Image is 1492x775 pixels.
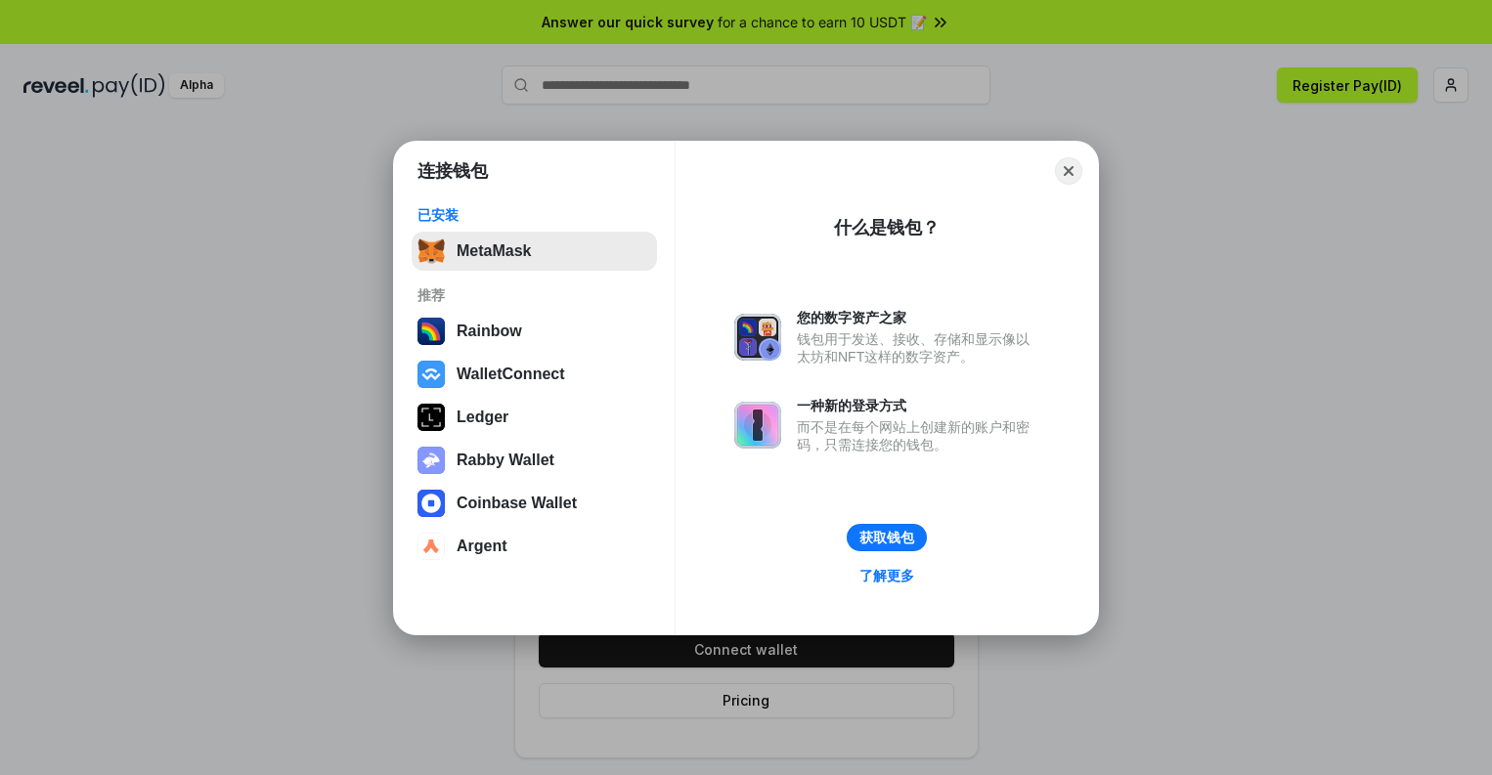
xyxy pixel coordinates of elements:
div: 已安装 [417,206,651,224]
button: Close [1055,157,1082,185]
div: Ledger [457,409,508,426]
button: Coinbase Wallet [412,484,657,523]
button: Rabby Wallet [412,441,657,480]
button: Rainbow [412,312,657,351]
h1: 连接钱包 [417,159,488,183]
div: 获取钱包 [859,529,914,546]
img: svg+xml,%3Csvg%20xmlns%3D%22http%3A%2F%2Fwww.w3.org%2F2000%2Fsvg%22%20width%3D%2228%22%20height%3... [417,404,445,431]
img: svg+xml,%3Csvg%20width%3D%2228%22%20height%3D%2228%22%20viewBox%3D%220%200%2028%2028%22%20fill%3D... [417,533,445,560]
button: Argent [412,527,657,566]
button: Ledger [412,398,657,437]
img: svg+xml,%3Csvg%20fill%3D%22none%22%20height%3D%2233%22%20viewBox%3D%220%200%2035%2033%22%20width%... [417,237,445,265]
div: 钱包用于发送、接收、存储和显示像以太坊和NFT这样的数字资产。 [797,330,1039,366]
div: 什么是钱包？ [834,216,940,239]
div: 了解更多 [859,567,914,584]
div: 而不是在每个网站上创建新的账户和密码，只需连接您的钱包。 [797,418,1039,453]
div: Rabby Wallet [457,452,554,469]
img: svg+xml,%3Csvg%20width%3D%2228%22%20height%3D%2228%22%20viewBox%3D%220%200%2028%2028%22%20fill%3D... [417,361,445,388]
div: 您的数字资产之家 [797,309,1039,326]
div: 一种新的登录方式 [797,397,1039,414]
img: svg+xml,%3Csvg%20xmlns%3D%22http%3A%2F%2Fwww.w3.org%2F2000%2Fsvg%22%20fill%3D%22none%22%20viewBox... [734,314,781,361]
a: 了解更多 [848,563,926,588]
div: Argent [457,538,507,555]
button: 获取钱包 [847,524,927,551]
div: Coinbase Wallet [457,495,577,512]
button: MetaMask [412,232,657,271]
button: WalletConnect [412,355,657,394]
div: 推荐 [417,286,651,304]
div: Rainbow [457,323,522,340]
img: svg+xml,%3Csvg%20width%3D%2228%22%20height%3D%2228%22%20viewBox%3D%220%200%2028%2028%22%20fill%3D... [417,490,445,517]
div: WalletConnect [457,366,565,383]
img: svg+xml,%3Csvg%20xmlns%3D%22http%3A%2F%2Fwww.w3.org%2F2000%2Fsvg%22%20fill%3D%22none%22%20viewBox... [417,447,445,474]
img: svg+xml,%3Csvg%20width%3D%22120%22%20height%3D%22120%22%20viewBox%3D%220%200%20120%20120%22%20fil... [417,318,445,345]
img: svg+xml,%3Csvg%20xmlns%3D%22http%3A%2F%2Fwww.w3.org%2F2000%2Fsvg%22%20fill%3D%22none%22%20viewBox... [734,402,781,449]
div: MetaMask [457,242,531,260]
